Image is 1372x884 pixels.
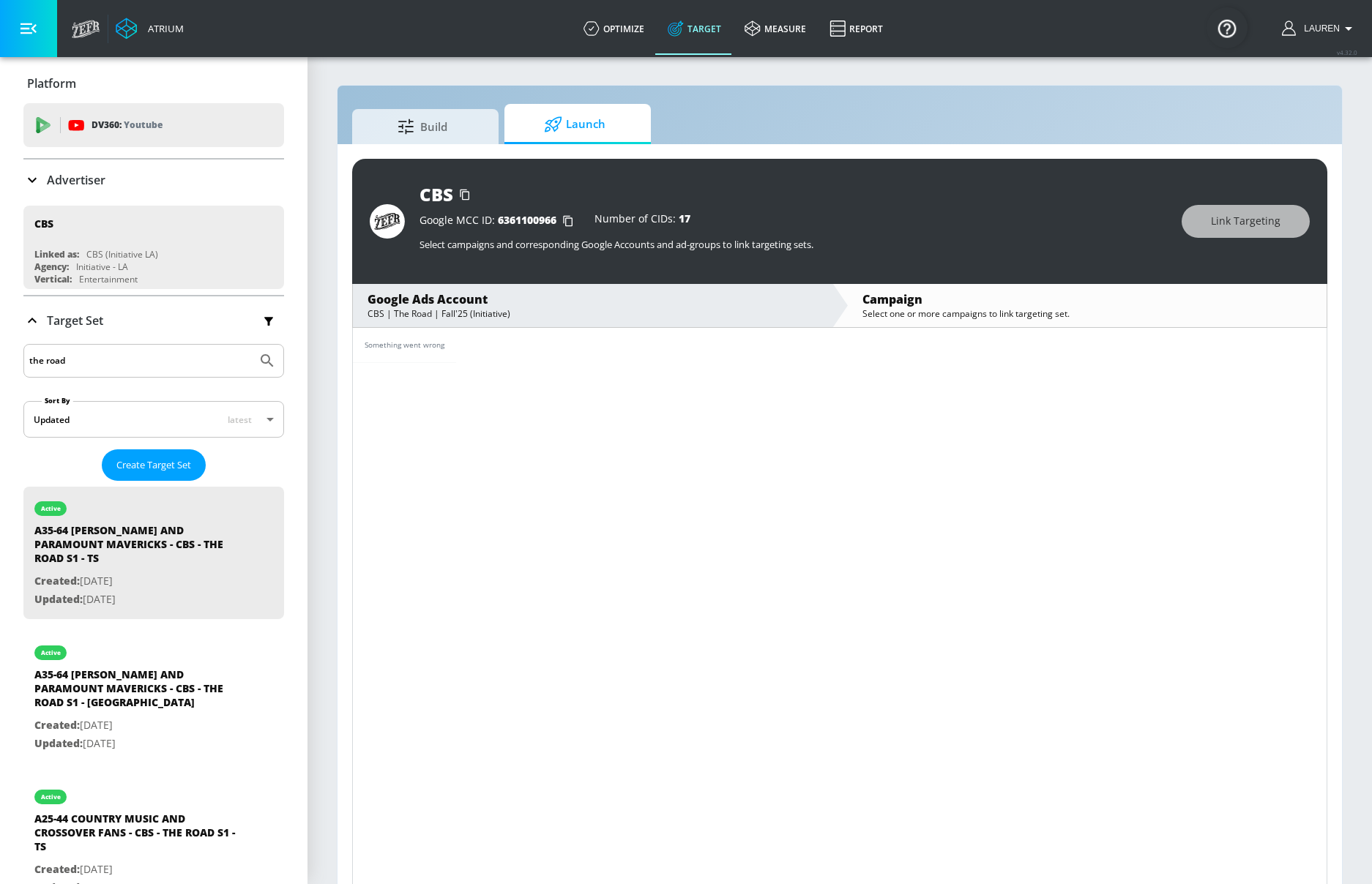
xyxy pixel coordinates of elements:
a: measure [733,2,818,55]
span: login as: lauren.bacher@zefr.com [1298,23,1340,34]
span: 6361100966 [498,213,556,227]
div: Vertical: [34,273,72,285]
span: Updated: [34,592,83,606]
p: [DATE] [34,861,239,879]
p: [DATE] [34,735,239,753]
a: Atrium [116,18,184,40]
div: CBS [34,217,53,231]
span: Create Target Set [116,457,191,473]
div: Select one or more campaigns to link targeting set. [862,307,1312,320]
p: [DATE] [34,591,239,609]
div: Google MCC ID: [420,214,580,228]
span: Created: [34,862,80,876]
div: CBSLinked as:CBS (Initiative LA)Agency:Initiative - LAVertical:Entertainment [23,206,284,289]
a: optimize [572,2,656,55]
div: Target Set [23,296,284,345]
span: v 4.32.0 [1337,48,1357,56]
input: Search by name or Id [29,351,251,370]
div: Agency: [34,261,69,273]
p: [DATE] [34,716,239,735]
div: Atrium [142,22,184,35]
p: Youtube [124,117,163,132]
label: Sort By [42,396,73,405]
div: Updated [34,413,70,426]
div: activeA35-64 [PERSON_NAME] AND PARAMOUNT MAVERICKS - CBS - THE ROAD S1 - [GEOGRAPHIC_DATA]Created... [23,631,284,763]
a: Report [818,2,895,55]
div: DV360: Youtube [23,103,284,147]
span: Launch [519,107,630,142]
div: A35-64 [PERSON_NAME] AND PARAMOUNT MAVERICKS - CBS - THE ROAD S1 - [GEOGRAPHIC_DATA] [34,667,239,716]
div: A35-64 [PERSON_NAME] AND PARAMOUNT MAVERICKS - CBS - THE ROAD S1 - TS [34,523,239,572]
div: Something went wrong [365,340,444,351]
div: Google Ads AccountCBS | The Road | Fall'25 (Initiative) [353,284,832,327]
div: Advertiser [23,160,284,201]
p: DV360: [92,117,163,133]
p: Platform [27,75,76,91]
span: Updated: [34,736,83,750]
div: active [41,505,61,512]
p: Select campaigns and corresponding Google Accounts and ad-groups to link targeting sets. [420,238,1167,251]
span: Created: [34,574,80,588]
button: Open Resource Center [1207,7,1248,48]
a: Target [656,2,733,55]
div: CBS | The Road | Fall'25 (Initiative) [368,307,817,320]
span: Created: [34,718,80,732]
div: active [41,793,61,801]
p: [DATE] [34,572,239,591]
div: activeA35-64 [PERSON_NAME] AND PARAMOUNT MAVERICKS - CBS - THE ROAD S1 - TSCreated:[DATE]Updated:... [23,487,284,619]
div: Campaign [862,291,1312,307]
button: Submit Search [251,345,283,377]
p: Target Set [47,312,103,329]
span: Build [367,109,478,144]
div: Platform [23,63,284,104]
div: Number of CIDs: [594,214,690,228]
div: A25-44 COUNTRY MUSIC AND CROSSOVER FANS - CBS - THE ROAD S1 - TS [34,812,239,861]
p: Advertiser [47,172,105,188]
div: active [41,649,61,656]
div: CBS (Initiative LA) [86,248,158,261]
div: Entertainment [79,273,138,285]
div: CBS [420,182,453,206]
button: Lauren [1282,20,1357,37]
div: Initiative - LA [76,261,128,273]
span: latest [228,413,252,426]
span: 17 [679,211,690,225]
button: Create Target Set [102,449,206,481]
div: Linked as: [34,248,79,261]
div: Google Ads Account [368,291,817,307]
